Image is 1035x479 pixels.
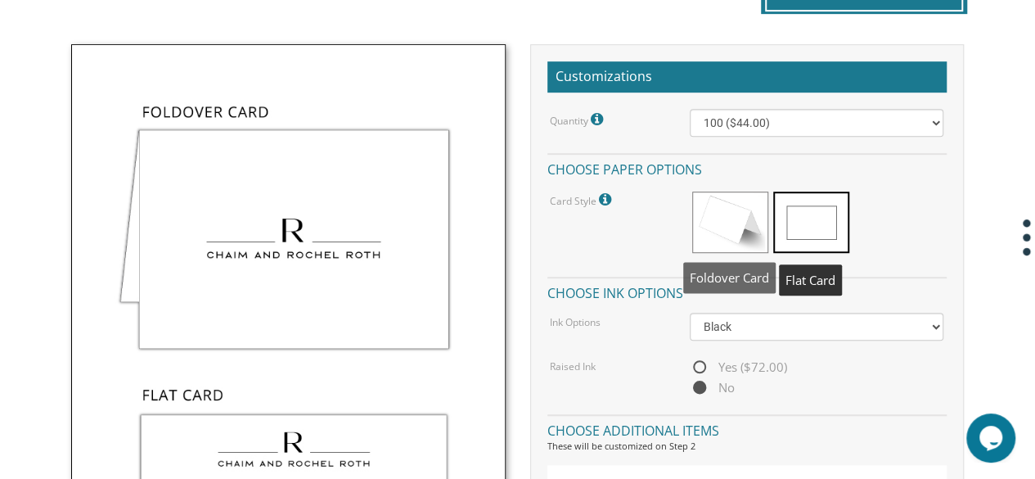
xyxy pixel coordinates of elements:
[547,440,947,453] div: These will be customized on Step 2
[547,414,947,443] h4: Choose additional items
[550,109,607,130] label: Quantity
[547,153,947,182] h4: Choose paper options
[690,377,735,398] span: No
[547,61,947,93] h2: Customizations
[550,359,596,373] label: Raised Ink
[547,277,947,305] h4: Choose ink options
[550,189,615,210] label: Card Style
[550,315,601,329] label: Ink Options
[966,413,1019,463] iframe: chat widget
[690,357,787,377] span: Yes ($72.00)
